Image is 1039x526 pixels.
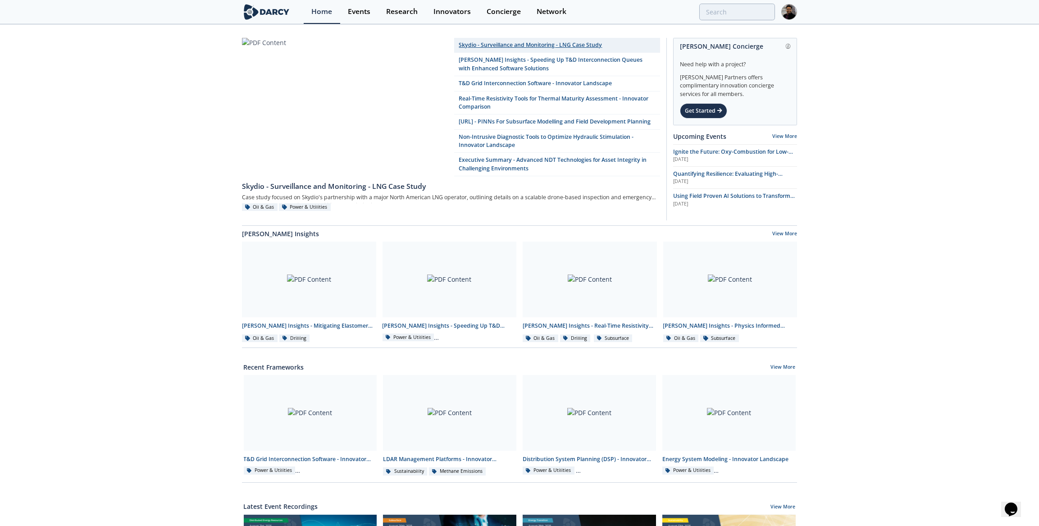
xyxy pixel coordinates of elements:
[383,467,427,476] div: Sustainability
[673,192,797,207] a: Using Field Proven AI Solutions to Transform Safety Programs [DATE]
[673,201,797,208] div: [DATE]
[379,242,520,343] a: PDF Content [PERSON_NAME] Insights - Speeding Up T&D Interconnection Queues with Enhanced Softwar...
[454,53,660,76] a: [PERSON_NAME] Insights - Speeding Up T&D Interconnection Queues with Enhanced Software Solutions
[663,334,699,343] div: Oil & Gas
[771,503,796,512] a: View More
[454,114,660,129] a: [URL] - PINNs For Subsurface Modelling and Field Development Planning
[663,322,797,330] div: [PERSON_NAME] Insights - Physics Informed Neural Networks to Accelerate Subsurface Scenario Analysis
[380,375,519,476] a: PDF Content LDAR Management Platforms - Innovator Comparison Sustainability Methane Emissions
[680,38,790,54] div: [PERSON_NAME] Concierge
[244,467,296,475] div: Power & Utilities
[242,4,291,20] img: logo-wide.svg
[242,192,660,203] div: Case study focused on Skydio's partnership with a major North American LNG operator, outlining de...
[662,467,714,475] div: Power & Utilities
[673,148,797,163] a: Ignite the Future: Oxy-Combustion for Low-Carbon Power [DATE]
[279,203,331,211] div: Power & Utilities
[386,8,418,15] div: Research
[523,334,558,343] div: Oil & Gas
[594,334,633,343] div: Subsurface
[781,4,797,20] img: Profile
[241,375,380,476] a: PDF Content T&D Grid Interconnection Software - Innovator Landscape Power & Utilities
[244,502,318,511] a: Latest Event Recordings
[348,8,370,15] div: Events
[560,334,591,343] div: Drilling
[519,242,660,343] a: PDF Content [PERSON_NAME] Insights - Real-Time Resistivity Tools for Thermal Maturity Assessment ...
[429,467,486,476] div: Methane Emissions
[383,334,434,342] div: Power & Utilities
[673,178,797,185] div: [DATE]
[244,455,377,463] div: T&D Grid Interconnection Software - Innovator Landscape
[680,69,790,98] div: [PERSON_NAME] Partners offers complimentary innovation concierge services for all members.
[680,103,727,119] div: Get Started
[673,156,797,163] div: [DATE]
[279,334,310,343] div: Drilling
[659,375,799,476] a: PDF Content Energy System Modeling - Innovator Landscape Power & Utilities
[771,364,796,372] a: View More
[673,192,795,208] span: Using Field Proven AI Solutions to Transform Safety Programs
[242,334,278,343] div: Oil & Gas
[700,334,739,343] div: Subsurface
[242,229,319,238] a: [PERSON_NAME] Insights
[244,362,304,372] a: Recent Frameworks
[519,375,659,476] a: PDF Content Distribution System Planning (DSP) - Innovator Landscape Power & Utilities
[523,322,657,330] div: [PERSON_NAME] Insights - Real-Time Resistivity Tools for Thermal Maturity Assessment in Unconvent...
[454,91,660,115] a: Real-Time Resistivity Tools for Thermal Maturity Assessment - Innovator Comparison
[660,242,801,343] a: PDF Content [PERSON_NAME] Insights - Physics Informed Neural Networks to Accelerate Subsurface Sc...
[699,4,775,20] input: Advanced Search
[383,322,517,330] div: [PERSON_NAME] Insights - Speeding Up T&D Interconnection Queues with Enhanced Software Solutions
[786,44,791,49] img: information.svg
[673,132,726,141] a: Upcoming Events
[383,455,516,463] div: LDAR Management Platforms - Innovator Comparison
[673,170,797,185] a: Quantifying Resilience: Evaluating High-Impact, Low-Frequency (HILF) Events [DATE]
[454,76,660,91] a: T&D Grid Interconnection Software - Innovator Landscape
[772,133,797,139] a: View More
[662,455,796,463] div: Energy System Modeling - Innovator Landscape
[433,8,471,15] div: Innovators
[523,455,656,463] div: Distribution System Planning (DSP) - Innovator Landscape
[242,181,660,192] div: Skydio - Surveillance and Monitoring - LNG Case Study
[242,203,278,211] div: Oil & Gas
[454,130,660,153] a: Non-Intrusive Diagnostic Tools to Optimize Hydraulic Stimulation - Innovator Landscape
[537,8,566,15] div: Network
[311,8,332,15] div: Home
[673,170,783,186] span: Quantifying Resilience: Evaluating High-Impact, Low-Frequency (HILF) Events
[454,153,660,176] a: Executive Summary - Advanced NDT Technologies for Asset Integrity in Challenging Environments
[680,54,790,69] div: Need help with a project?
[673,148,793,164] span: Ignite the Future: Oxy-Combustion for Low-Carbon Power
[487,8,521,15] div: Concierge
[242,176,660,192] a: Skydio - Surveillance and Monitoring - LNG Case Study
[454,38,660,53] a: Skydio - Surveillance and Monitoring - LNG Case Study
[772,230,797,238] a: View More
[242,322,376,330] div: [PERSON_NAME] Insights - Mitigating Elastomer Swelling Issue in Downhole Drilling Mud Motors
[1001,490,1030,517] iframe: chat widget
[239,242,379,343] a: PDF Content [PERSON_NAME] Insights - Mitigating Elastomer Swelling Issue in Downhole Drilling Mud...
[523,467,574,475] div: Power & Utilities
